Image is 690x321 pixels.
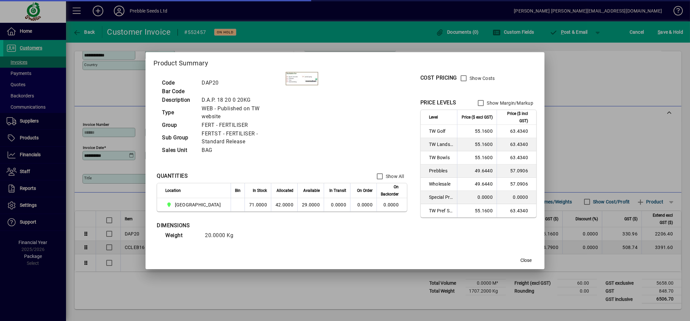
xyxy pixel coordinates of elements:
td: 71.0000 [245,198,271,211]
span: Allocated [277,187,293,194]
td: 63.4340 [497,125,536,138]
img: contain [285,72,318,86]
td: 29.0000 [297,198,324,211]
td: 55.1600 [457,125,497,138]
label: Show All [384,173,404,180]
h2: Product Summary [146,52,544,71]
label: Show Margin/Markup [485,100,533,106]
td: 55.1600 [457,204,497,217]
td: 63.4340 [497,151,536,164]
span: TW Golf [429,128,453,134]
div: QUANTITIES [157,172,188,180]
td: FERT - FERTILISER [198,121,285,129]
td: 55.1600 [457,151,497,164]
span: On Order [357,187,373,194]
td: 63.4340 [497,138,536,151]
span: In Stock [253,187,267,194]
div: PRICE LEVELS [420,99,456,107]
span: TW Bowls [429,154,453,161]
span: 0.0000 [331,202,346,207]
span: In Transit [329,187,346,194]
span: Prebbles [429,167,453,174]
span: Special Price [429,194,453,200]
span: TW Pref Sup [429,207,453,214]
span: Wholesale [429,181,453,187]
td: Code [159,79,198,87]
span: [GEOGRAPHIC_DATA] [175,201,221,208]
td: 42.0000 [271,198,297,211]
td: Description [159,96,198,104]
span: On Backorder [381,183,399,198]
span: Location [165,187,181,194]
td: D.A.P. 18 20 0 20KG [198,96,285,104]
td: Type [159,104,198,121]
span: TW Landscaper [429,141,453,148]
td: 49.6440 [457,178,497,191]
td: 0.0000 [457,191,497,204]
div: COST PRICING [420,74,457,82]
td: 63.4340 [497,204,536,217]
td: Bar Code [159,87,198,96]
span: Price ($ incl GST) [501,110,528,125]
span: CHRISTCHURCH [165,201,223,209]
td: 57.0906 [497,178,536,191]
span: Bin [235,187,241,194]
span: Close [520,257,532,264]
td: 0.0000 [497,191,536,204]
td: WEB - Published on TW website [198,104,285,121]
td: FERTST - FERTILISER - Standard Release [198,129,285,146]
td: Group [159,121,198,129]
td: Sub Group [159,129,198,146]
td: 0.0000 [377,198,407,211]
td: Sales Unit [159,146,198,155]
td: 57.0906 [497,164,536,178]
div: DIMENSIONS [157,222,322,230]
td: BAG [198,146,285,155]
span: 0.0000 [357,202,373,207]
td: 20.0000 Kg [202,231,241,240]
span: Available [303,187,320,194]
label: Show Costs [468,75,495,82]
span: Price ($ excl GST) [462,114,493,121]
td: 55.1600 [457,138,497,151]
td: DAP20 [198,79,285,87]
td: 49.6440 [457,164,497,178]
button: Close [515,255,537,267]
span: Level [429,114,438,121]
td: Weight [162,231,202,240]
